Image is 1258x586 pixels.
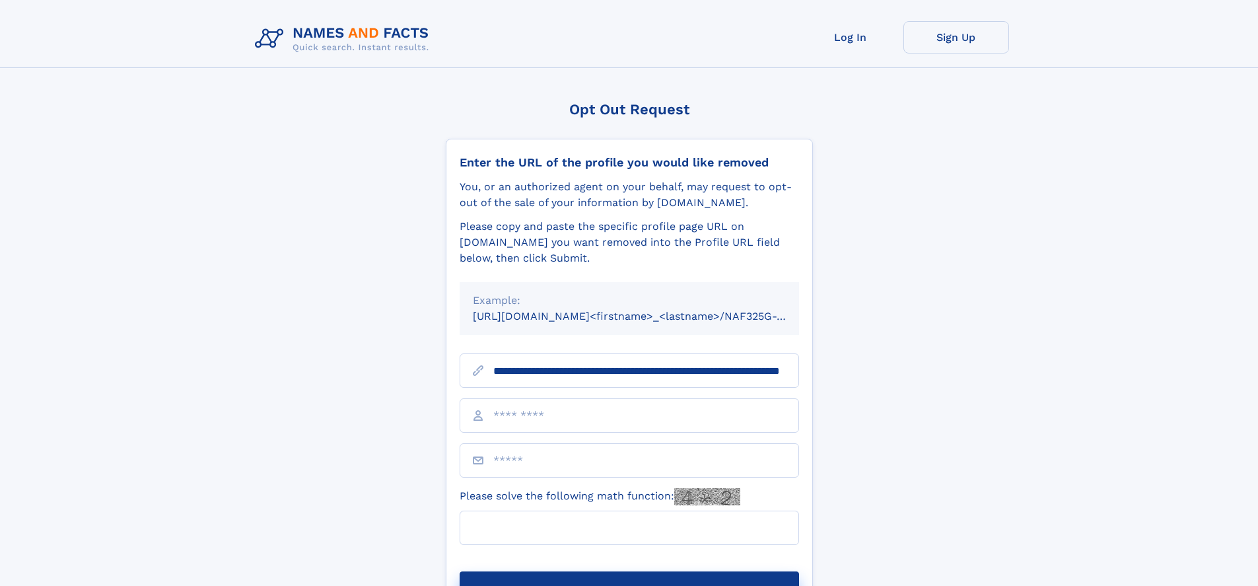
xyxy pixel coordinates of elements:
[473,293,786,309] div: Example:
[798,21,903,54] a: Log In
[460,179,799,211] div: You, or an authorized agent on your behalf, may request to opt-out of the sale of your informatio...
[446,101,813,118] div: Opt Out Request
[460,219,799,266] div: Please copy and paste the specific profile page URL on [DOMAIN_NAME] you want removed into the Pr...
[460,488,740,505] label: Please solve the following math function:
[473,310,824,322] small: [URL][DOMAIN_NAME]<firstname>_<lastname>/NAF325G-xxxxxxxx
[903,21,1009,54] a: Sign Up
[460,155,799,170] div: Enter the URL of the profile you would like removed
[250,21,440,57] img: Logo Names and Facts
